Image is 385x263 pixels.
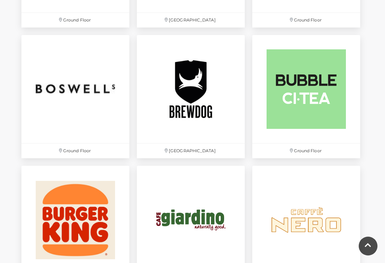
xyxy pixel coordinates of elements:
p: Ground Floor [252,144,360,158]
p: [GEOGRAPHIC_DATA] [137,144,245,158]
p: Ground Floor [21,13,129,28]
a: Ground Floor [18,31,133,162]
p: Ground Floor [21,144,129,158]
a: [GEOGRAPHIC_DATA] [133,31,249,162]
a: Ground Floor [249,31,364,162]
p: [GEOGRAPHIC_DATA] [137,13,245,28]
p: Ground Floor [252,13,360,28]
